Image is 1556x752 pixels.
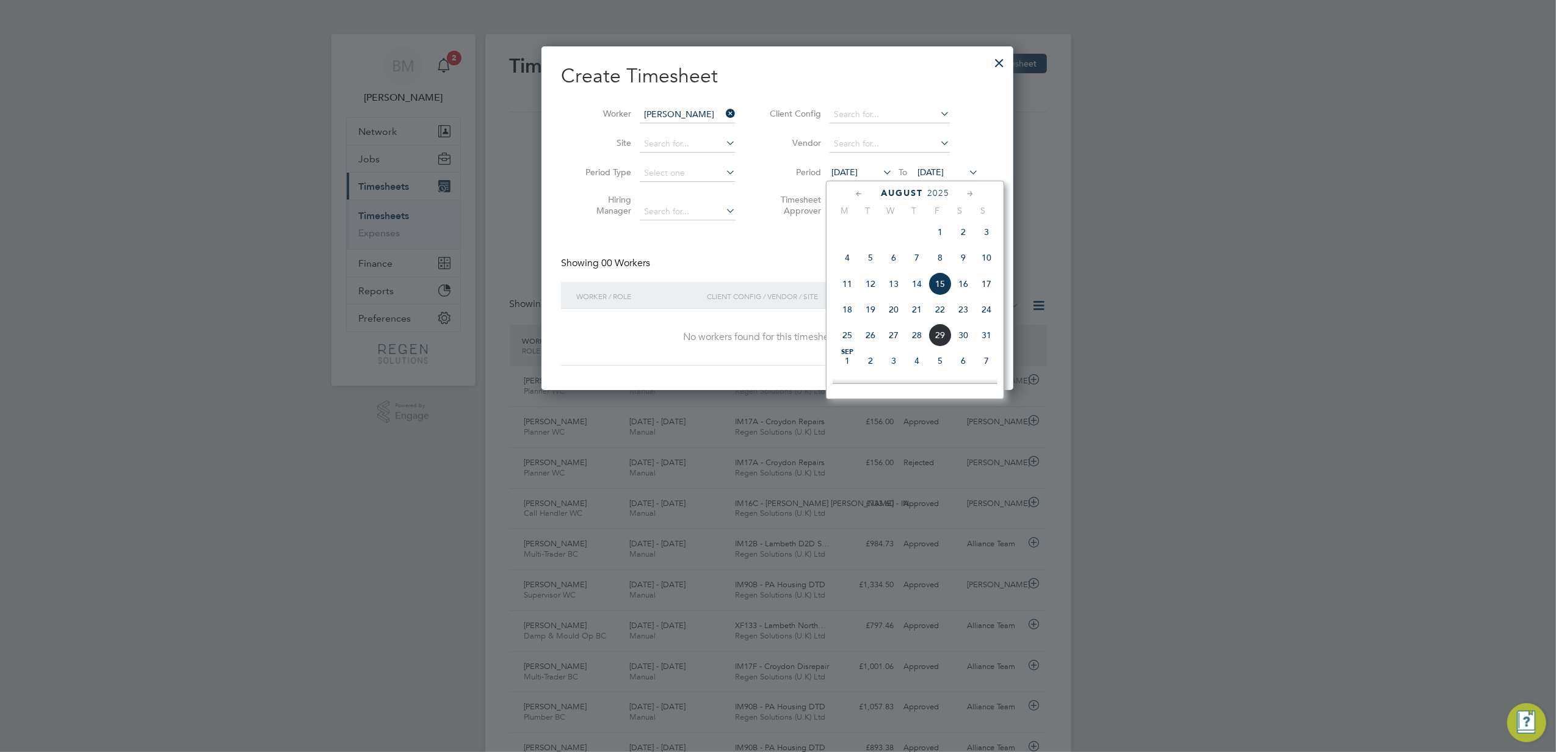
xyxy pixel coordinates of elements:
[640,165,736,182] input: Select one
[640,136,736,153] input: Search for...
[836,246,859,269] span: 4
[561,63,994,89] h2: Create Timesheet
[952,272,975,295] span: 16
[1507,703,1546,742] button: Engage Resource Center
[905,375,928,398] span: 11
[601,257,650,269] span: 00 Workers
[928,220,952,244] span: 1
[704,282,900,310] div: Client Config / Vendor / Site
[766,194,821,216] label: Timesheet Approver
[576,137,631,148] label: Site
[882,324,905,347] span: 27
[949,205,972,216] span: S
[928,324,952,347] span: 29
[573,282,704,310] div: Worker / Role
[882,246,905,269] span: 6
[952,324,975,347] span: 30
[975,375,998,398] span: 14
[927,188,949,198] span: 2025
[975,220,998,244] span: 3
[952,375,975,398] span: 13
[952,298,975,321] span: 23
[905,349,928,372] span: 4
[928,246,952,269] span: 8
[833,205,856,216] span: M
[836,375,859,398] span: 8
[975,324,998,347] span: 31
[766,137,821,148] label: Vendor
[576,108,631,119] label: Worker
[928,298,952,321] span: 22
[561,257,653,270] div: Showing
[859,324,882,347] span: 26
[766,167,821,178] label: Period
[895,164,911,180] span: To
[882,349,905,372] span: 3
[576,194,631,216] label: Hiring Manager
[928,375,952,398] span: 12
[640,203,736,220] input: Search for...
[928,349,952,372] span: 5
[766,108,821,119] label: Client Config
[859,246,882,269] span: 5
[882,375,905,398] span: 10
[859,298,882,321] span: 19
[830,106,950,123] input: Search for...
[972,205,995,216] span: S
[952,349,975,372] span: 6
[882,272,905,295] span: 13
[856,205,879,216] span: T
[905,246,928,269] span: 7
[859,375,882,398] span: 9
[905,272,928,295] span: 14
[975,349,998,372] span: 7
[952,220,975,244] span: 2
[879,205,902,216] span: W
[952,246,975,269] span: 9
[573,331,982,344] div: No workers found for this timesheet period.
[925,205,949,216] span: F
[902,205,925,216] span: T
[975,298,998,321] span: 24
[905,324,928,347] span: 28
[836,349,859,355] span: Sep
[836,324,859,347] span: 25
[928,272,952,295] span: 15
[640,106,736,123] input: Search for...
[859,349,882,372] span: 2
[836,298,859,321] span: 18
[905,298,928,321] span: 21
[831,167,858,178] span: [DATE]
[917,167,944,178] span: [DATE]
[881,188,923,198] span: August
[836,349,859,372] span: 1
[836,272,859,295] span: 11
[576,167,631,178] label: Period Type
[859,272,882,295] span: 12
[975,246,998,269] span: 10
[882,298,905,321] span: 20
[830,136,950,153] input: Search for...
[975,272,998,295] span: 17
